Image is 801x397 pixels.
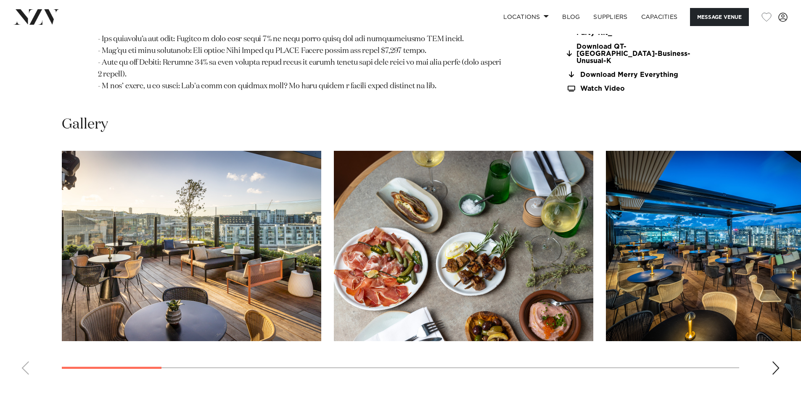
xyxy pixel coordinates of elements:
swiper-slide: 2 / 17 [334,151,593,341]
a: BLOG [555,8,587,26]
a: SUPPLIERS [587,8,634,26]
a: Locations [497,8,555,26]
a: Download QT-[GEOGRAPHIC_DATA]-Business-Unusual-K [566,43,703,64]
img: nzv-logo.png [13,9,59,24]
a: Download Merry Everything [566,71,703,79]
swiper-slide: 1 / 17 [62,151,321,341]
button: Message Venue [690,8,749,26]
a: Watch Video [566,85,703,92]
h2: Gallery [62,115,108,134]
a: Capacities [634,8,685,26]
